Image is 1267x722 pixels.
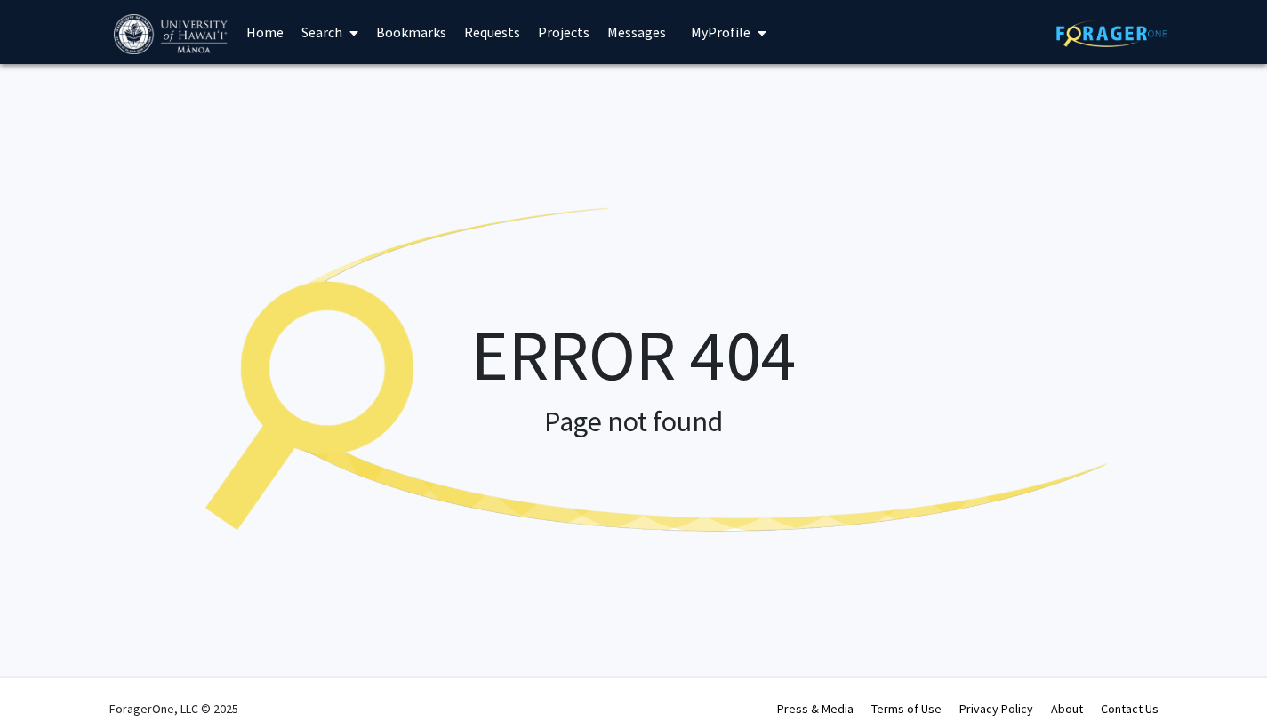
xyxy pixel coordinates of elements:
h2: Page not found [154,405,1114,438]
h1: ERROR 404 [154,312,1114,397]
img: ForagerOne Logo [1056,20,1167,47]
iframe: Chat [13,642,76,709]
img: University of Hawaiʻi at Mānoa Logo [114,14,231,54]
span: My Profile [691,23,750,41]
a: Home [237,1,293,63]
a: Projects [529,1,598,63]
a: Privacy Policy [959,701,1033,717]
a: Contact Us [1101,701,1159,717]
a: Press & Media [777,701,854,717]
a: Search [293,1,367,63]
a: Messages [598,1,675,63]
a: Terms of Use [871,701,942,717]
a: About [1051,701,1083,717]
a: Bookmarks [367,1,455,63]
a: Requests [455,1,529,63]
